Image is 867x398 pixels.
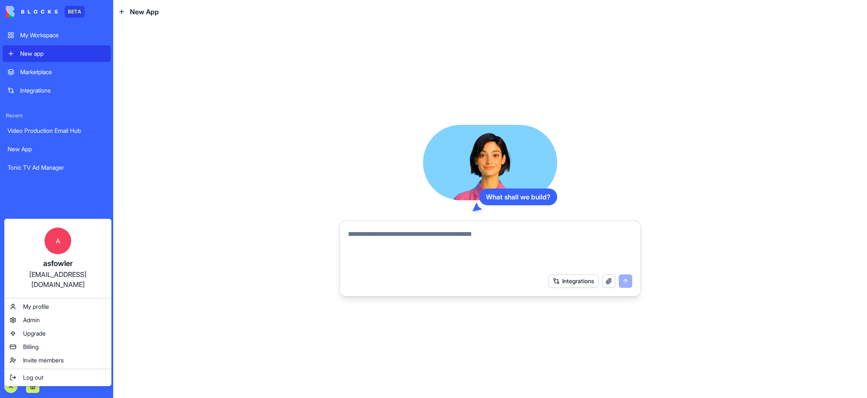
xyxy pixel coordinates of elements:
div: [EMAIL_ADDRESS][DOMAIN_NAME] [13,269,103,289]
a: Upgrade [6,327,109,340]
span: Billing [23,343,39,351]
div: Video Production Email Hub [8,127,106,135]
span: My profile [23,302,49,311]
a: Billing [6,340,109,354]
span: Upgrade [23,329,46,338]
a: Aasfowler[EMAIL_ADDRESS][DOMAIN_NAME] [6,221,109,296]
span: A [44,227,71,254]
div: New App [8,145,106,153]
div: asfowler [13,258,103,269]
div: Tonic TV Ad Manager [8,163,106,172]
a: My profile [6,300,109,313]
span: Invite members [23,356,64,364]
span: Log out [23,373,43,382]
span: Admin [23,316,40,324]
a: Admin [6,313,109,327]
a: Invite members [6,354,109,367]
span: Recent [3,112,111,119]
